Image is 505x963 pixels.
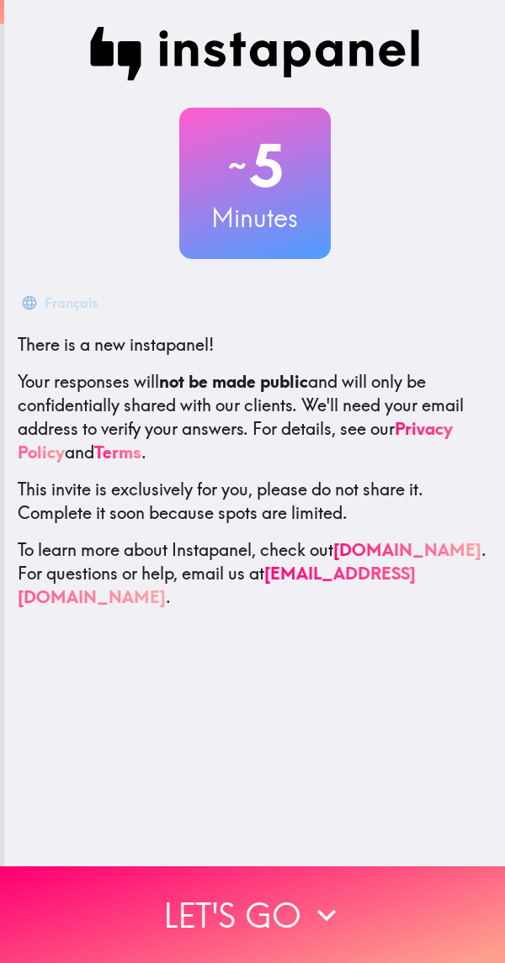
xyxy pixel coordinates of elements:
[90,27,420,81] img: Instapanel
[18,334,214,355] span: There is a new instapanel!
[18,478,492,525] p: This invite is exclusively for you, please do not share it. Complete it soon because spots are li...
[18,563,416,607] a: [EMAIL_ADDRESS][DOMAIN_NAME]
[18,286,104,320] button: Français
[179,131,331,200] h2: 5
[94,442,141,463] a: Terms
[18,370,492,464] p: Your responses will and will only be confidentially shared with our clients. We'll need your emai...
[226,140,249,191] span: ~
[45,291,98,315] div: Français
[18,418,453,463] a: Privacy Policy
[159,371,308,392] b: not be made public
[18,538,492,609] p: To learn more about Instapanel, check out . For questions or help, email us at .
[179,200,331,235] h3: Minutes
[333,539,481,560] a: [DOMAIN_NAME]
